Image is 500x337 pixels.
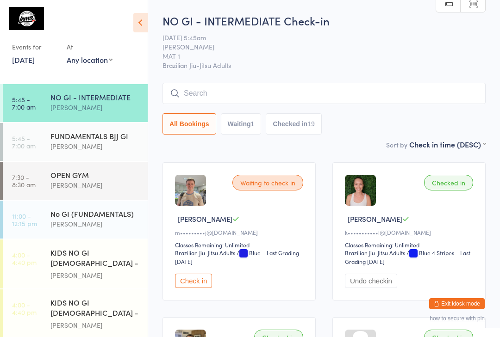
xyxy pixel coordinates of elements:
[50,208,140,219] div: No GI (FUNDAMENTALS)
[3,123,148,161] a: 5:45 -7:00 amFUNDAMENTALS BJJ GI[PERSON_NAME]
[429,298,485,309] button: Exit kiosk mode
[50,170,140,180] div: OPEN GYM
[12,251,37,266] time: 4:00 - 4:40 pm
[162,61,486,70] span: Brazilian Jiu-Jitsu Adults
[12,301,37,316] time: 4:00 - 4:40 pm
[12,39,57,55] div: Events for
[50,297,140,320] div: KIDS NO GI [DEMOGRAPHIC_DATA] - Level 2
[3,239,148,288] a: 4:00 -4:40 pmKIDS NO GI [DEMOGRAPHIC_DATA] - Level 1[PERSON_NAME]
[175,175,206,206] img: image1759307847.png
[9,7,44,30] img: Lemos Brazilian Jiu-Jitsu
[162,33,471,42] span: [DATE] 5:45am
[348,214,402,224] span: [PERSON_NAME]
[345,175,376,206] img: image1643266623.png
[50,131,140,141] div: FUNDAMENTALS BJJ GI
[50,270,140,281] div: [PERSON_NAME]
[345,274,397,288] button: Undo checkin
[345,228,476,236] div: k•••••••••••l@[DOMAIN_NAME]
[162,42,471,51] span: [PERSON_NAME]
[266,113,321,135] button: Checked in19
[162,113,216,135] button: All Bookings
[175,249,235,257] div: Brazilian Jiu-Jitsu Adults
[178,214,232,224] span: [PERSON_NAME]
[430,315,485,322] button: how to secure with pin
[50,320,140,331] div: [PERSON_NAME]
[67,55,112,65] div: Any location
[12,173,36,188] time: 7:30 - 8:30 am
[175,228,306,236] div: m•••••••••j@[DOMAIN_NAME]
[409,139,486,149] div: Check in time (DESC)
[50,102,140,113] div: [PERSON_NAME]
[251,120,255,128] div: 1
[3,84,148,122] a: 5:45 -7:00 amNO GI - INTERMEDIATE[PERSON_NAME]
[424,175,473,190] div: Checked in
[12,212,37,227] time: 11:00 - 12:15 pm
[67,39,112,55] div: At
[221,113,262,135] button: Waiting1
[162,13,486,28] h2: NO GI - INTERMEDIATE Check-in
[50,141,140,152] div: [PERSON_NAME]
[162,83,486,104] input: Search
[12,135,36,149] time: 5:45 - 7:00 am
[345,249,405,257] div: Brazilian Jiu-Jitsu Adults
[3,201,148,239] a: 11:00 -12:15 pmNo GI (FUNDAMENTALS)[PERSON_NAME]
[50,247,140,270] div: KIDS NO GI [DEMOGRAPHIC_DATA] - Level 1
[307,120,315,128] div: 19
[12,96,36,110] time: 5:45 - 7:00 am
[3,162,148,200] a: 7:30 -8:30 amOPEN GYM[PERSON_NAME]
[232,175,303,190] div: Waiting to check in
[50,219,140,229] div: [PERSON_NAME]
[12,55,35,65] a: [DATE]
[50,180,140,190] div: [PERSON_NAME]
[50,92,140,102] div: NO GI - INTERMEDIATE
[345,241,476,249] div: Classes Remaining: Unlimited
[175,241,306,249] div: Classes Remaining: Unlimited
[386,140,407,149] label: Sort by
[175,274,212,288] button: Check in
[162,51,471,61] span: MAT 1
